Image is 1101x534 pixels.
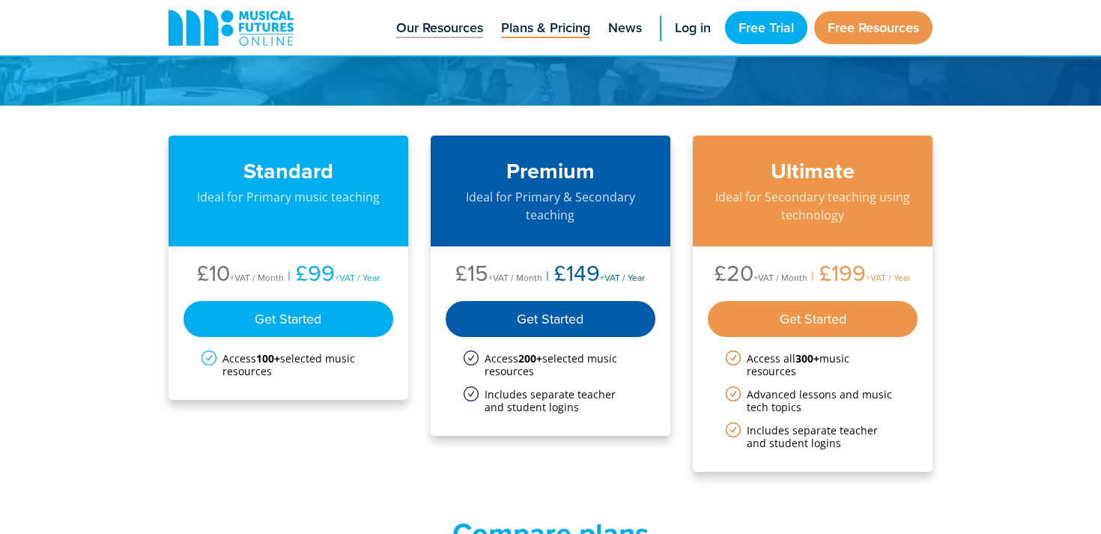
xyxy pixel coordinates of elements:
p: Ideal for Primary & Secondary teaching [446,188,655,224]
li: Advanced lessons and music tech topics [726,388,900,413]
span: News [608,18,642,38]
strong: 200+ [518,351,542,365]
span: Our Resources [396,18,483,38]
li: £149 [542,261,645,289]
li: £199 [807,261,911,289]
a: Free Trial [725,11,807,44]
span: Plans & Pricing [501,18,590,38]
span: +VAT / Year [600,271,645,284]
h3: Ultimate [708,158,917,184]
span: Log in [675,18,711,38]
span: +VAT / Month [753,271,807,284]
h3: Premium [446,158,655,184]
p: Ideal for Primary music teaching [183,188,393,206]
p: Ideal for Secondary teaching using technology [708,188,917,224]
li: £15 [455,261,542,289]
strong: 100+ [256,351,280,365]
li: Access selected music resources [464,352,637,377]
div: Get Started [183,301,393,337]
div: Get Started [708,301,917,337]
li: £10 [197,261,284,289]
li: £20 [715,261,807,289]
h3: Standard [183,158,393,184]
a: Free Resources [814,11,932,44]
span: +VAT / Month [230,271,284,284]
span: +VAT / Month [488,271,542,284]
strong: 300+ [795,351,819,365]
li: £99 [284,261,380,289]
li: Access selected music resources [201,352,375,377]
div: Get Started [446,301,655,337]
li: Access all music resources [726,352,900,377]
li: Includes separate teacher and student logins [464,388,637,413]
li: Includes separate teacher and student logins [726,424,900,449]
span: +VAT / Year [866,271,911,284]
span: +VAT / Year [335,271,380,284]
